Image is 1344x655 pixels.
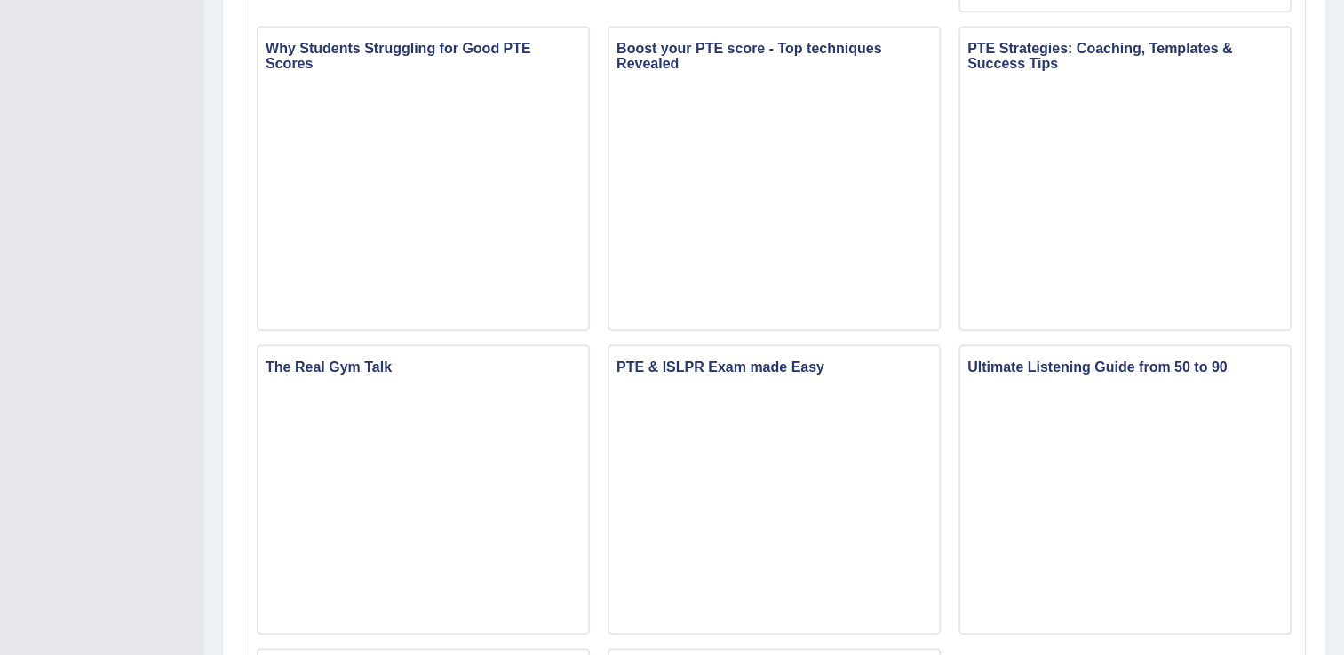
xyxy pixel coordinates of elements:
[258,355,588,380] h3: The Real Gym Talk
[609,36,939,76] h3: Boost your PTE score - Top techniques Revealed
[258,36,588,76] h3: Why Students Struggling for Good PTE Scores
[960,36,1290,76] h3: PTE Strategies: Coaching, Templates & Success Tips
[609,355,939,380] h3: PTE & ISLPR Exam made Easy
[960,355,1290,380] h3: Ultimate Listening Guide from 50 to 90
